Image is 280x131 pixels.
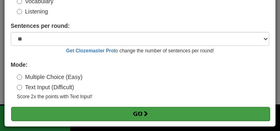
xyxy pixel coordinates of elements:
[11,22,70,30] label: Sentences per round:
[17,93,269,100] small: Score 2x the points with Text Input !
[11,61,27,68] strong: Mode:
[17,75,22,80] input: Multiple Choice (Easy)
[11,107,270,121] button: Go
[17,73,82,81] label: Multiple Choice (Easy)
[17,9,22,14] input: Listening
[17,7,48,16] label: Listening
[17,83,74,91] label: Text Input (Difficult)
[17,85,22,90] input: Text Input (Difficult)
[66,48,114,54] a: Get Clozemaster Pro
[11,47,269,54] small: to change the number of sentences per round!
